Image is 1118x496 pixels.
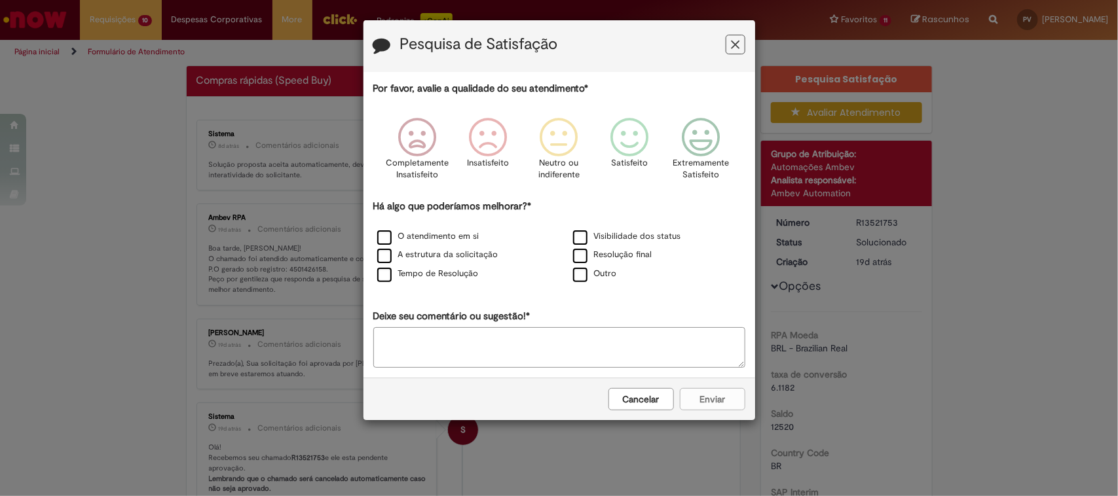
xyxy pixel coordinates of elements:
[373,310,531,323] label: Deixe seu comentário ou sugestão!*
[400,36,558,53] label: Pesquisa de Satisfação
[525,108,592,198] div: Neutro ou indiferente
[573,268,617,280] label: Outro
[455,108,521,198] div: Insatisfeito
[384,108,451,198] div: Completamente Insatisfeito
[535,157,582,181] p: Neutro ou indiferente
[373,200,745,284] div: Há algo que poderíamos melhorar?*
[377,230,479,243] label: O atendimento em si
[612,157,648,169] p: Satisfeito
[597,108,663,198] div: Satisfeito
[373,82,589,96] label: Por favor, avalie a qualidade do seu atendimento*
[573,230,681,243] label: Visibilidade dos status
[573,249,652,261] label: Resolução final
[377,249,498,261] label: A estrutura da solicitação
[467,157,509,169] p: Insatisfeito
[377,268,479,280] label: Tempo de Resolução
[386,157,449,181] p: Completamente Insatisfeito
[673,157,729,181] p: Extremamente Satisfeito
[608,388,674,410] button: Cancelar
[667,108,734,198] div: Extremamente Satisfeito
